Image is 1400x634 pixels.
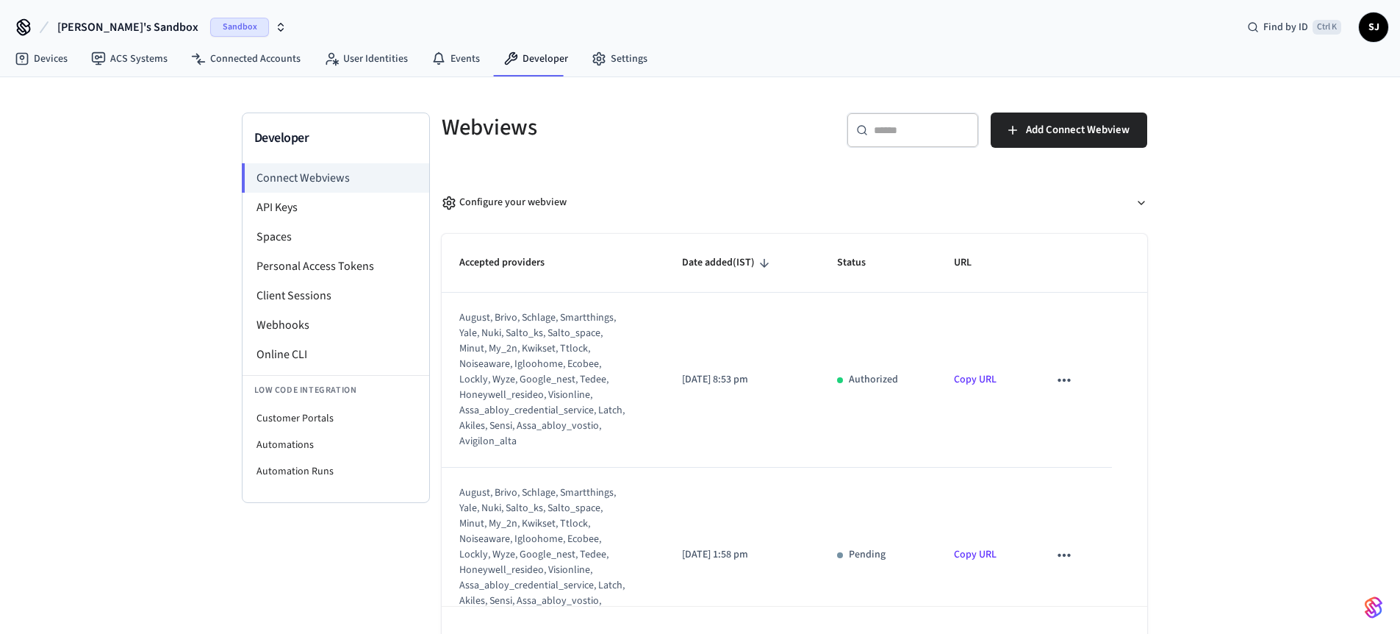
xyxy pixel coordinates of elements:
p: [DATE] 1:58 pm [682,547,801,563]
li: Webhooks [243,310,429,340]
a: Devices [3,46,79,72]
span: Sandbox [210,18,269,37]
span: SJ [1360,14,1387,40]
img: SeamLogoGradient.69752ec5.svg [1365,596,1382,619]
li: Automation Runs [243,458,429,485]
span: [PERSON_NAME]'s Sandbox [57,18,198,36]
li: Automations [243,432,429,458]
p: Authorized [849,372,898,388]
div: Find by IDCtrl K [1235,14,1353,40]
span: Status [837,252,885,274]
a: Developer [492,46,580,72]
div: Configure your webview [442,195,567,210]
h5: Webviews [442,113,786,143]
div: august, brivo, schlage, smartthings, yale, nuki, salto_ks, salto_space, minut, my_2n, kwikset, tt... [459,310,628,449]
a: Settings [580,46,659,72]
li: Low Code Integration [243,375,429,405]
li: Online CLI [243,340,429,369]
div: august, brivo, schlage, smartthings, yale, nuki, salto_ks, salto_space, minut, my_2n, kwikset, tt... [459,485,628,624]
li: Customer Portals [243,405,429,432]
span: Add Connect Webview [1026,121,1130,140]
a: Copy URL [954,547,997,562]
a: Connected Accounts [179,46,312,72]
a: Copy URL [954,372,997,387]
li: Personal Access Tokens [243,252,429,281]
button: SJ [1359,13,1388,42]
li: API Keys [243,193,429,222]
span: Date added(IST) [682,252,774,274]
li: Spaces [243,222,429,252]
button: Add Connect Webview [991,113,1147,148]
li: Client Sessions [243,281,429,310]
p: Pending [849,547,886,563]
li: Connect Webviews [242,163,429,193]
span: Accepted providers [459,252,564,274]
a: ACS Systems [79,46,179,72]
span: URL [954,252,991,274]
button: Configure your webview [442,183,1147,222]
p: [DATE] 8:53 pm [682,372,801,388]
h3: Developer [254,128,417,149]
span: Ctrl K [1313,20,1341,35]
span: Find by ID [1263,20,1308,35]
a: User Identities [312,46,420,72]
a: Events [420,46,492,72]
